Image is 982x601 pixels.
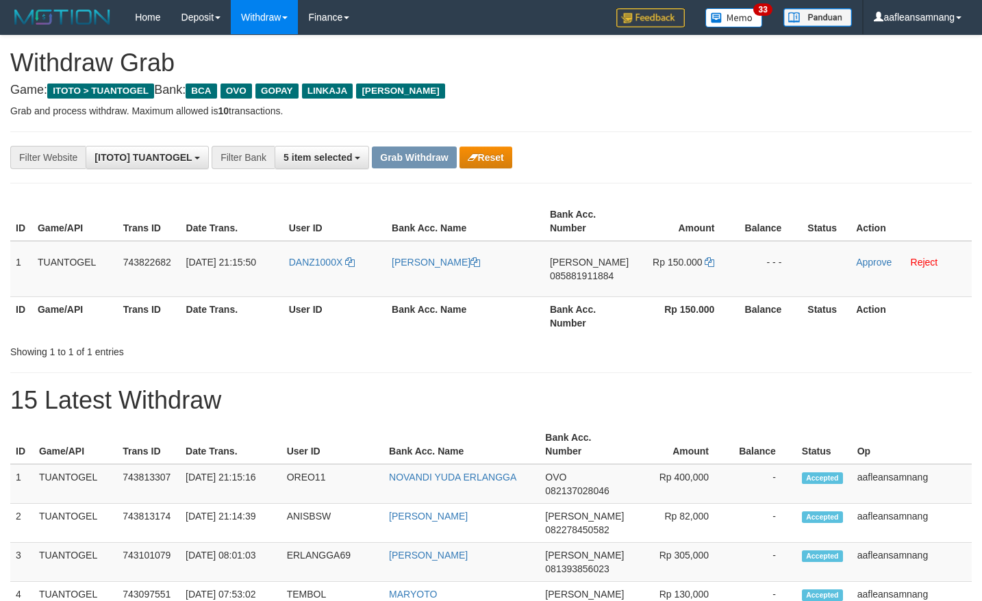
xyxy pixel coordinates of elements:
[856,257,892,268] a: Approve
[545,524,609,535] span: Copy 082278450582 to clipboard
[852,504,972,543] td: aafleansamnang
[123,257,171,268] span: 743822682
[117,504,180,543] td: 743813174
[634,296,735,335] th: Rp 150.000
[851,296,972,335] th: Action
[852,543,972,582] td: aafleansamnang
[544,202,634,241] th: Bank Acc. Number
[221,84,252,99] span: OVO
[10,104,972,118] p: Grab and process withdraw. Maximum allowed is transactions.
[386,296,544,335] th: Bank Acc. Name
[10,543,34,582] td: 3
[180,543,281,582] td: [DATE] 08:01:03
[10,504,34,543] td: 2
[180,464,281,504] td: [DATE] 21:15:16
[180,504,281,543] td: [DATE] 21:14:39
[802,589,843,601] span: Accepted
[284,296,386,335] th: User ID
[180,425,281,464] th: Date Trans.
[86,146,209,169] button: [ITOTO] TUANTOGEL
[629,543,729,582] td: Rp 305,000
[550,270,614,281] span: Copy 085881911884 to clipboard
[284,202,386,241] th: User ID
[629,464,729,504] td: Rp 400,000
[32,202,118,241] th: Game/API
[545,550,624,561] span: [PERSON_NAME]
[255,84,299,99] span: GOPAY
[281,543,383,582] td: ERLANGGA69
[389,472,516,483] a: NOVANDI YUDA ERLANGGA
[392,257,480,268] a: [PERSON_NAME]
[186,257,256,268] span: [DATE] 21:15:50
[634,202,735,241] th: Amount
[118,202,181,241] th: Trans ID
[705,257,714,268] a: Copy 150000 to clipboard
[550,257,629,268] span: [PERSON_NAME]
[212,146,275,169] div: Filter Bank
[783,8,852,27] img: panduan.png
[117,543,180,582] td: 743101079
[653,257,702,268] span: Rp 150.000
[181,202,284,241] th: Date Trans.
[10,84,972,97] h4: Game: Bank:
[852,464,972,504] td: aafleansamnang
[372,146,456,168] button: Grab Withdraw
[545,472,566,483] span: OVO
[545,563,609,574] span: Copy 081393856023 to clipboard
[545,589,624,600] span: [PERSON_NAME]
[10,146,86,169] div: Filter Website
[796,425,852,464] th: Status
[389,550,468,561] a: [PERSON_NAME]
[10,7,114,27] img: MOTION_logo.png
[735,296,802,335] th: Balance
[729,504,796,543] td: -
[34,464,117,504] td: TUANTOGEL
[34,543,117,582] td: TUANTOGEL
[802,511,843,523] span: Accepted
[389,589,437,600] a: MARYOTO
[117,425,180,464] th: Trans ID
[616,8,685,27] img: Feedback.jpg
[275,146,369,169] button: 5 item selected
[735,202,802,241] th: Balance
[117,464,180,504] td: 743813307
[32,296,118,335] th: Game/API
[10,202,32,241] th: ID
[302,84,353,99] span: LINKAJA
[753,3,772,16] span: 33
[356,84,444,99] span: [PERSON_NAME]
[10,425,34,464] th: ID
[545,485,609,496] span: Copy 082137028046 to clipboard
[729,543,796,582] td: -
[289,257,355,268] a: DANZ1000X
[540,425,629,464] th: Bank Acc. Number
[729,425,796,464] th: Balance
[95,152,192,163] span: [ITOTO] TUANTOGEL
[218,105,229,116] strong: 10
[911,257,938,268] a: Reject
[545,511,624,522] span: [PERSON_NAME]
[281,504,383,543] td: ANISBSW
[802,472,843,484] span: Accepted
[10,49,972,77] h1: Withdraw Grab
[10,340,399,359] div: Showing 1 to 1 of 1 entries
[383,425,540,464] th: Bank Acc. Name
[10,296,32,335] th: ID
[32,241,118,297] td: TUANTOGEL
[729,464,796,504] td: -
[10,464,34,504] td: 1
[118,296,181,335] th: Trans ID
[289,257,343,268] span: DANZ1000X
[281,464,383,504] td: OREO11
[735,241,802,297] td: - - -
[181,296,284,335] th: Date Trans.
[281,425,383,464] th: User ID
[34,425,117,464] th: Game/API
[47,84,154,99] span: ITOTO > TUANTOGEL
[802,202,851,241] th: Status
[705,8,763,27] img: Button%20Memo.svg
[544,296,634,335] th: Bank Acc. Number
[459,146,512,168] button: Reset
[802,550,843,562] span: Accepted
[186,84,216,99] span: BCA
